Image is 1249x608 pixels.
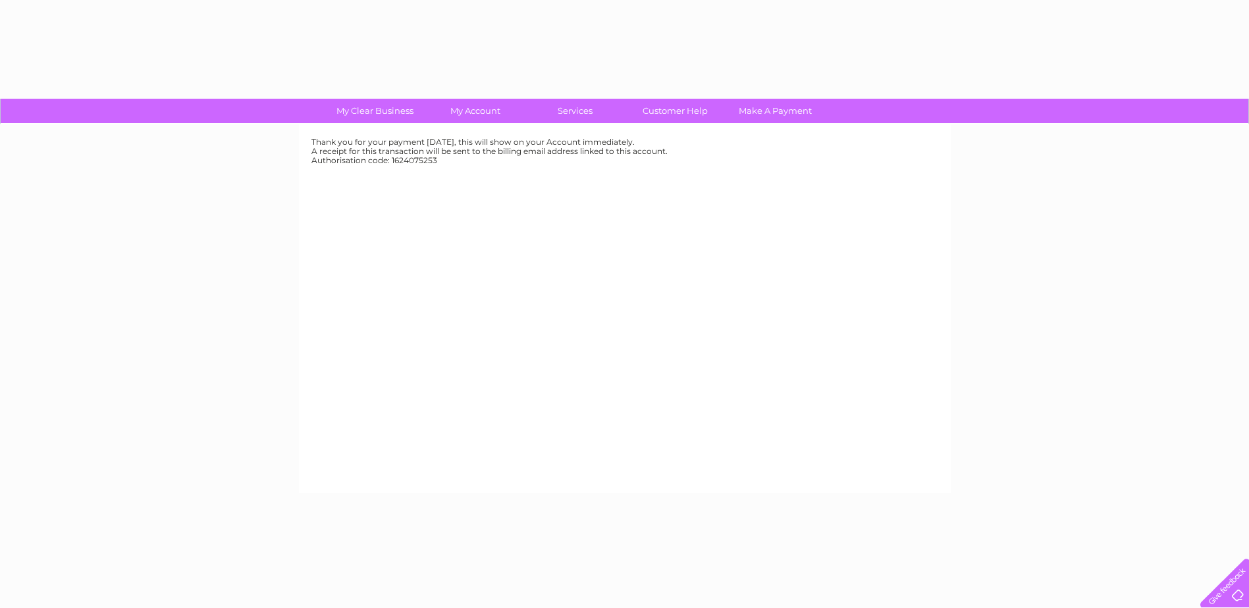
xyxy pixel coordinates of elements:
[311,147,938,156] div: A receipt for this transaction will be sent to the billing email address linked to this account.
[321,99,429,123] a: My Clear Business
[521,99,629,123] a: Services
[311,138,938,147] div: Thank you for your payment [DATE], this will show on your Account immediately.
[721,99,830,123] a: Make A Payment
[621,99,730,123] a: Customer Help
[311,156,938,165] div: Authorisation code: 1624075253
[421,99,529,123] a: My Account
